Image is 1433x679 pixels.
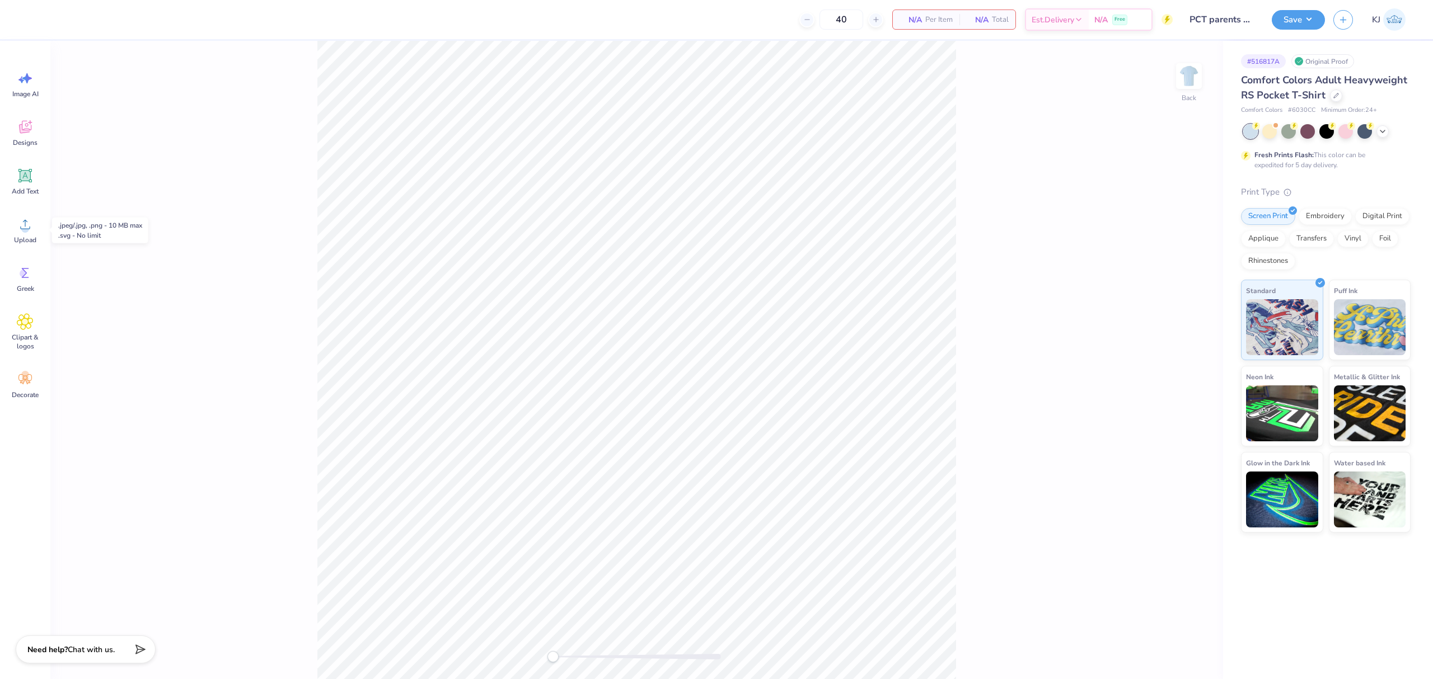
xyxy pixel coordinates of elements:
[900,14,922,26] span: N/A
[1272,10,1325,30] button: Save
[1337,230,1369,247] div: Vinyl
[1288,106,1315,115] span: # 6030CC
[1241,208,1295,225] div: Screen Print
[1181,8,1263,31] input: Untitled Design
[7,333,44,351] span: Clipart & logos
[1241,253,1295,270] div: Rhinestones
[1246,457,1310,469] span: Glow in the Dark Ink
[1178,65,1200,87] img: Back
[547,651,559,662] div: Accessibility label
[1289,230,1334,247] div: Transfers
[992,14,1009,26] span: Total
[27,644,68,655] strong: Need help?
[1334,457,1385,469] span: Water based Ink
[1241,186,1411,199] div: Print Type
[58,220,142,230] div: .jpeg/.jpg, .png - 10 MB max
[1114,16,1125,23] span: Free
[12,390,39,399] span: Decorate
[1246,299,1318,355] img: Standard
[12,89,39,98] span: Image AI
[1355,208,1409,225] div: Digital Print
[1241,73,1407,102] span: Comfort Colors Adult Heavyweight RS Pocket T-Shirt
[1299,208,1352,225] div: Embroidery
[1383,8,1406,31] img: Kendra Jingco
[13,138,38,147] span: Designs
[1334,371,1400,383] span: Metallic & Glitter Ink
[1246,385,1318,441] img: Neon Ink
[1372,13,1380,26] span: KJ
[1372,230,1398,247] div: Foil
[58,230,142,241] div: .svg - No limit
[1241,230,1286,247] div: Applique
[1321,106,1377,115] span: Minimum Order: 24 +
[1094,14,1108,26] span: N/A
[925,14,953,26] span: Per Item
[1241,54,1286,68] div: # 516817A
[819,10,863,30] input: – –
[1246,285,1276,296] span: Standard
[1334,385,1406,441] img: Metallic & Glitter Ink
[1246,371,1273,383] span: Neon Ink
[1246,471,1318,527] img: Glow in the Dark Ink
[1254,150,1314,159] strong: Fresh Prints Flash:
[1334,299,1406,355] img: Puff Ink
[1334,471,1406,527] img: Water based Ink
[1241,106,1282,115] span: Comfort Colors
[68,644,115,655] span: Chat with us.
[1254,150,1392,170] div: This color can be expedited for 5 day delivery.
[1032,14,1074,26] span: Est. Delivery
[1334,285,1357,296] span: Puff Ink
[12,187,39,196] span: Add Text
[17,284,34,293] span: Greek
[1182,93,1196,103] div: Back
[1367,8,1411,31] a: KJ
[1291,54,1354,68] div: Original Proof
[14,235,36,244] span: Upload
[966,14,989,26] span: N/A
